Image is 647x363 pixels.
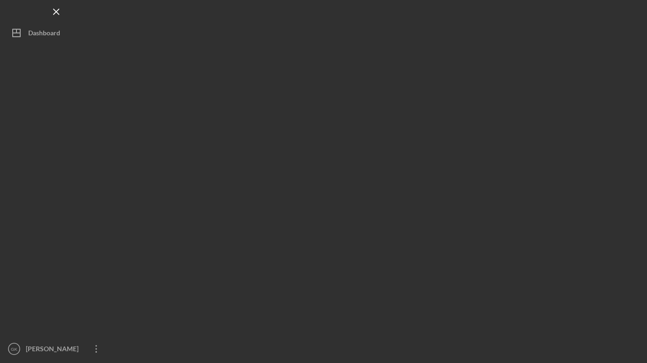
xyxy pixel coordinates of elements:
[11,347,17,352] text: GK
[5,24,108,42] button: Dashboard
[5,339,108,358] button: GK[PERSON_NAME]
[24,339,85,361] div: [PERSON_NAME]
[28,24,60,45] div: Dashboard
